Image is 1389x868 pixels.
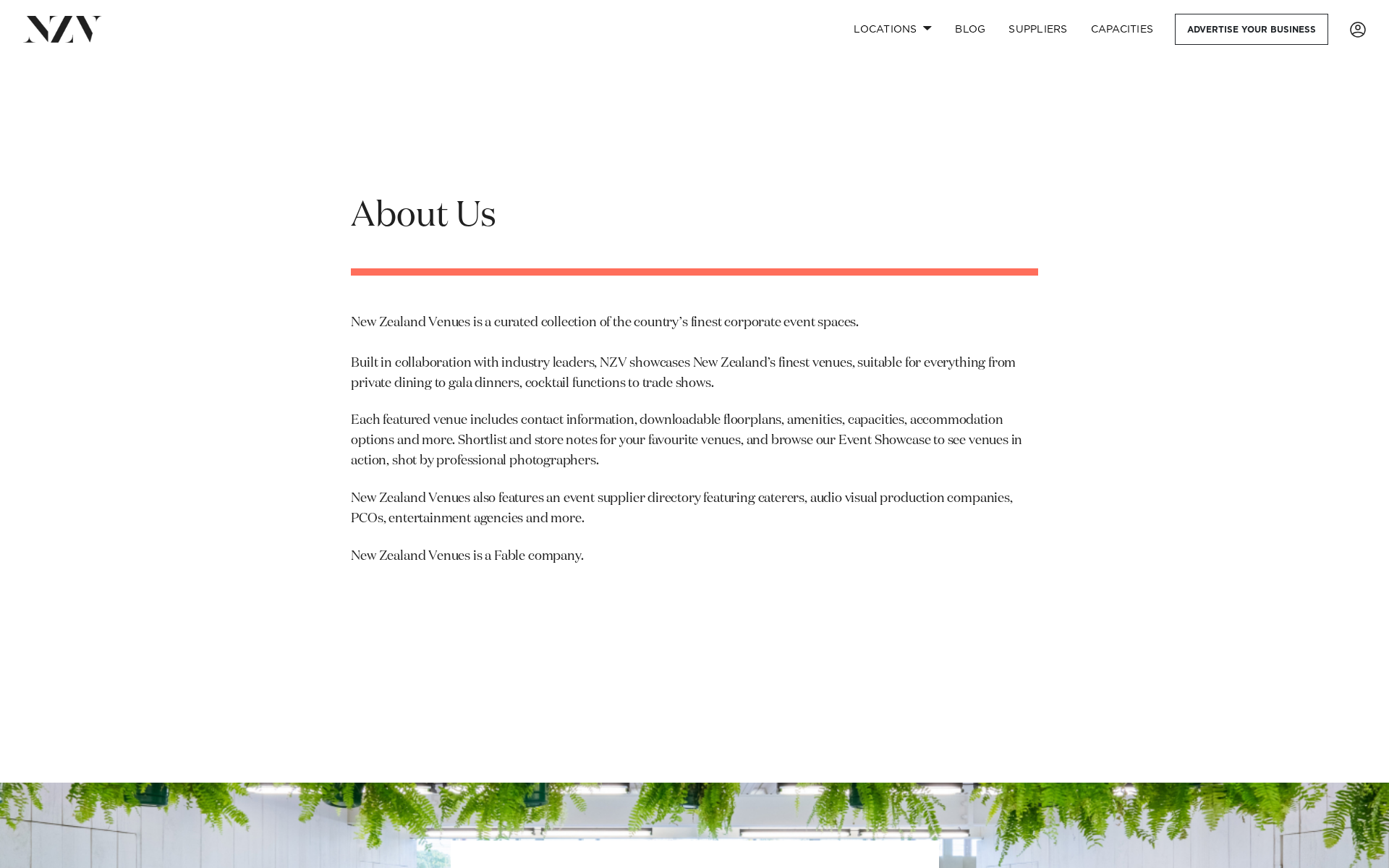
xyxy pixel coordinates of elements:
a: SUPPLIERS [997,14,1079,45]
p: New Zealand Venues also features an event supplier directory featuring caterers, audio visual pro... [351,489,1037,529]
img: nzv-logo.png [23,16,102,42]
p: Each featured venue includes contact information, downloadable floorplans, amenities, capacities,... [351,411,1037,472]
a: Capacities [1079,14,1165,45]
h1: About Us [351,194,1037,239]
p: New Zealand Venues is a Fable company. [351,547,1037,567]
p: New Zealand Venues is a curated collection of the country’s finest corporate event spaces. Built ... [351,313,1037,394]
a: BLOG [943,14,997,45]
a: Locations [842,14,943,45]
a: Advertise your business [1175,14,1328,45]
